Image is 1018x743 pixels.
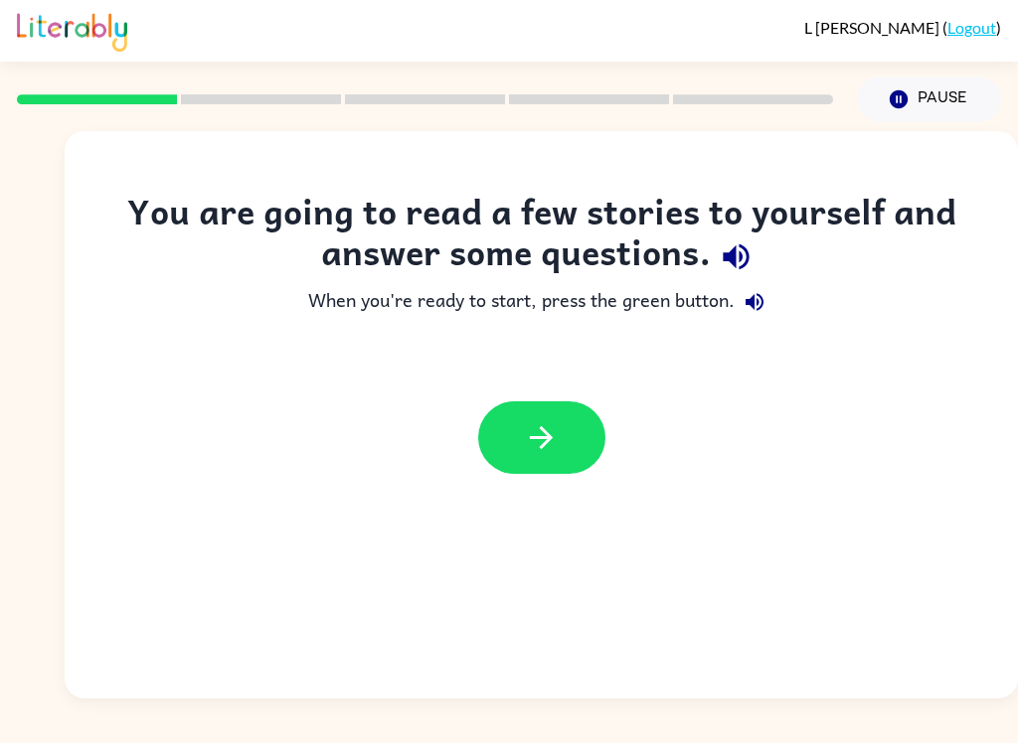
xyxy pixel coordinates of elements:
div: You are going to read a few stories to yourself and answer some questions. [104,191,978,282]
img: Literably [17,8,127,52]
div: When you're ready to start, press the green button. [104,282,978,322]
button: Pause [857,76,1001,122]
div: ( ) [804,18,1001,37]
a: Logout [947,18,996,37]
span: L [PERSON_NAME] [804,18,942,37]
